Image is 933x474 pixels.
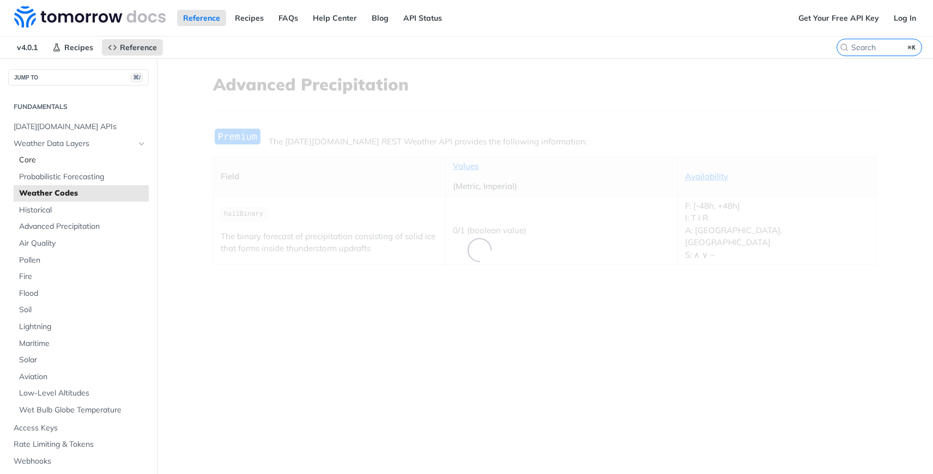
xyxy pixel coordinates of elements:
a: Help Center [307,10,363,26]
span: [DATE][DOMAIN_NAME] APIs [14,121,146,132]
span: v4.0.1 [11,39,44,56]
span: Reference [120,42,157,52]
a: Reference [177,10,226,26]
span: Weather Codes [19,188,146,199]
a: API Status [397,10,448,26]
span: Probabilistic Forecasting [19,172,146,183]
span: Flood [19,288,146,299]
a: Wet Bulb Globe Temperature [14,402,149,418]
img: Tomorrow.io Weather API Docs [14,6,166,28]
a: Low-Level Altitudes [14,385,149,402]
a: Log In [888,10,922,26]
a: Rate Limiting & Tokens [8,436,149,453]
span: Recipes [64,42,93,52]
kbd: ⌘K [905,42,919,53]
a: Air Quality [14,235,149,252]
a: Lightning [14,319,149,335]
button: JUMP TO⌘/ [8,69,149,86]
span: Advanced Precipitation [19,221,146,232]
span: Weather Data Layers [14,138,135,149]
a: Pollen [14,252,149,269]
h2: Fundamentals [8,102,149,112]
span: Wet Bulb Globe Temperature [19,405,146,416]
span: Pollen [19,255,146,266]
a: Core [14,152,149,168]
a: Access Keys [8,420,149,436]
a: Weather Codes [14,185,149,202]
a: Flood [14,285,149,302]
span: ⌘/ [131,73,143,82]
span: Lightning [19,321,146,332]
a: Historical [14,202,149,218]
span: Aviation [19,372,146,382]
a: FAQs [272,10,304,26]
span: Webhooks [14,456,146,467]
span: Access Keys [14,423,146,434]
a: Solar [14,352,149,368]
a: Weather Data LayersHide subpages for Weather Data Layers [8,136,149,152]
a: Advanced Precipitation [14,218,149,235]
a: Reference [102,39,163,56]
span: Soil [19,305,146,315]
span: Core [19,155,146,166]
a: Webhooks [8,453,149,470]
a: [DATE][DOMAIN_NAME] APIs [8,119,149,135]
a: Fire [14,269,149,285]
a: Probabilistic Forecasting [14,169,149,185]
a: Get Your Free API Key [792,10,885,26]
a: Blog [366,10,395,26]
button: Hide subpages for Weather Data Layers [137,139,146,148]
a: Maritime [14,336,149,352]
span: Fire [19,271,146,282]
span: Rate Limiting & Tokens [14,439,146,450]
span: Maritime [19,338,146,349]
span: Historical [19,205,146,216]
span: Air Quality [19,238,146,249]
a: Recipes [229,10,270,26]
span: Low-Level Altitudes [19,388,146,399]
span: Solar [19,355,146,366]
svg: Search [840,43,849,52]
a: Recipes [46,39,99,56]
a: Soil [14,302,149,318]
a: Aviation [14,369,149,385]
